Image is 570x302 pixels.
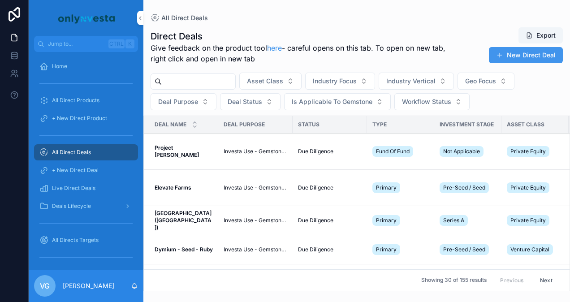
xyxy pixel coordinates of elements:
a: Not Applicable [440,144,496,159]
button: Jump to...CtrlK [34,36,138,52]
span: Primary [376,184,397,191]
a: Private Equity [507,268,563,282]
a: Primary [372,242,429,257]
a: Private Equity [507,213,563,228]
span: Due Diligence [298,246,333,253]
span: Deals Lifecycle [52,203,91,210]
a: Pre-Seed / Seed [440,242,496,257]
p: [PERSON_NAME] [63,281,114,290]
span: Private Equity [510,217,546,224]
h1: Direct Deals [151,30,461,43]
strong: Project [PERSON_NAME] [155,144,199,158]
a: Venture Capital [507,242,563,257]
span: K [126,40,134,47]
a: Private Equity [507,144,563,159]
span: Deal Status [228,97,262,106]
a: Series A [440,213,496,228]
a: Due Diligence [298,148,362,155]
span: Home [52,63,67,70]
a: Series A [440,268,496,282]
span: Private Equity [510,148,546,155]
span: + New Direct Deal [52,167,99,174]
button: New Direct Deal [489,47,563,63]
a: All Direct Deals [34,144,138,160]
a: Project [PERSON_NAME] [155,144,213,159]
button: Select Button [239,73,302,90]
a: Live Direct Deals [34,180,138,196]
span: Type [372,121,387,128]
span: Status [298,121,320,128]
a: Dymium - Seed - Ruby [155,246,213,253]
a: Secondary [372,268,429,282]
a: All Directs Targets [34,232,138,248]
img: App logo [56,11,116,25]
a: All Direct Deals [151,13,208,22]
a: + New Direct Product [34,110,138,126]
span: Fund Of Fund [376,148,410,155]
a: Private Equity [507,181,563,195]
span: Industry Vertical [386,77,436,86]
span: Geo Focus [465,77,496,86]
button: Select Button [394,93,470,110]
span: Pre-Seed / Seed [443,246,485,253]
span: Venture Capital [510,246,549,253]
button: Next [534,273,559,287]
button: Select Button [220,93,281,110]
span: All Direct Deals [52,149,91,156]
span: Private Equity [510,184,546,191]
a: Due Diligence [298,217,362,224]
a: Investa Use - Gemstone Only [224,148,287,155]
span: Pre-Seed / Seed [443,184,485,191]
button: Select Button [151,93,216,110]
span: Deal Name [155,121,186,128]
a: + New Direct Deal [34,162,138,178]
button: Select Button [305,73,375,90]
button: Export [518,27,563,43]
button: Select Button [379,73,454,90]
span: Deal Purpose [224,121,265,128]
a: All Direct Products [34,92,138,108]
a: Due Diligence [298,246,362,253]
a: Investa Use - Gemstone Only [224,217,287,224]
span: Asset Class [507,121,544,128]
a: Due Diligence [298,184,362,191]
span: All Directs Targets [52,237,99,244]
button: Select Button [458,73,514,90]
a: Elevate Farms [155,184,213,191]
a: Primary [372,213,429,228]
a: Investa Use - Gemstone Only [224,184,287,191]
span: Due Diligence [298,184,333,191]
span: Asset Class [247,77,283,86]
span: Is Applicable To Gemstone [292,97,372,106]
a: Pre-Seed / Seed [440,181,496,195]
span: Investment Stage [440,121,494,128]
span: Due Diligence [298,217,333,224]
a: Fund Of Fund [372,144,429,159]
div: scrollable content [29,52,143,270]
span: Live Direct Deals [52,185,95,192]
span: Series A [443,217,464,224]
span: Workflow Status [402,97,451,106]
span: Showing 30 of 155 results [421,277,487,284]
span: Jump to... [48,40,105,47]
span: Give feedback on the product tool - careful opens on this tab. To open on new tab, right click an... [151,43,461,64]
a: Deals Lifecycle [34,198,138,214]
a: Home [34,58,138,74]
span: Primary [376,246,397,253]
a: here [267,43,282,52]
span: All Direct Deals [161,13,208,22]
a: Investa Use - Gemstone Only [224,246,287,253]
span: Ctrl [108,39,125,48]
span: Due Diligence [298,148,333,155]
a: [GEOGRAPHIC_DATA] ([GEOGRAPHIC_DATA]) [155,210,213,231]
span: Primary [376,217,397,224]
button: Select Button [284,93,391,110]
span: Industry Focus [313,77,357,86]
